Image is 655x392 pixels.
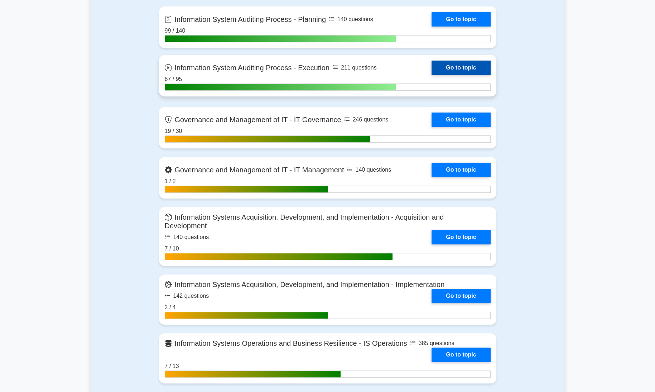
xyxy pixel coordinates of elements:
[432,289,490,303] a: Go to topic
[432,113,490,127] a: Go to topic
[432,230,490,244] a: Go to topic
[432,348,490,362] a: Go to topic
[432,61,490,75] a: Go to topic
[432,12,490,27] a: Go to topic
[432,163,490,177] a: Go to topic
